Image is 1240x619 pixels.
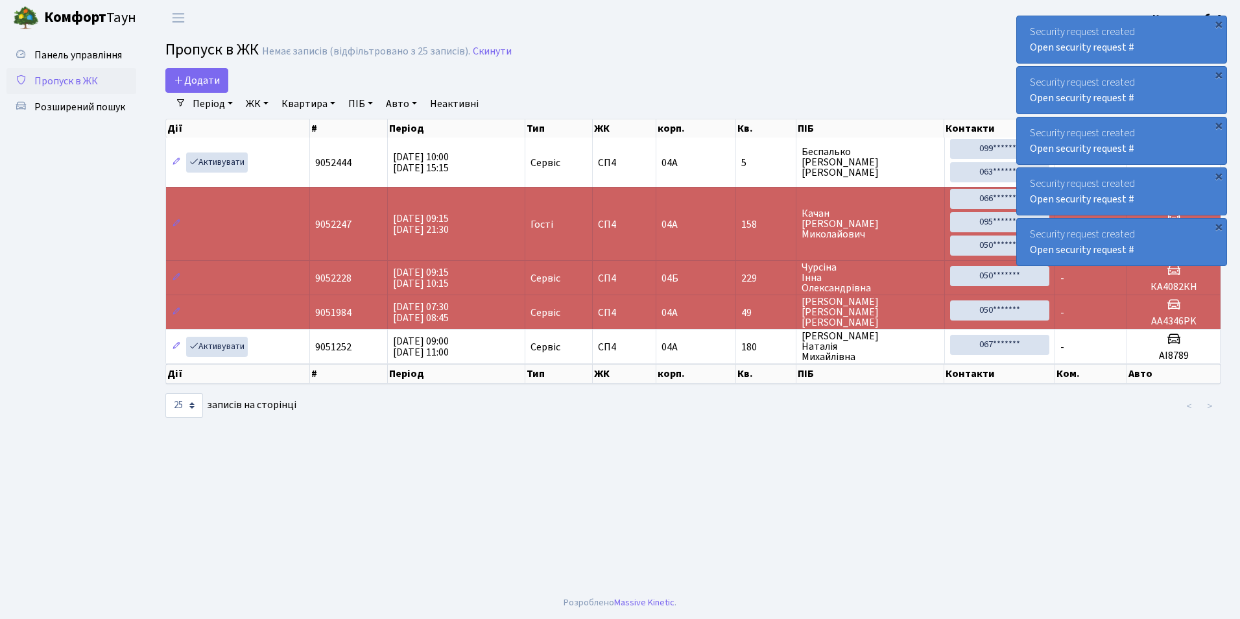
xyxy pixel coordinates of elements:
[473,45,512,58] a: Скинути
[186,337,248,357] a: Активувати
[310,119,388,138] th: #
[1060,340,1064,354] span: -
[531,342,560,352] span: Сервіс
[1017,117,1226,164] div: Security request created
[1212,169,1225,182] div: ×
[656,364,735,383] th: корп.
[736,119,796,138] th: Кв.
[944,119,1055,138] th: Контакти
[662,156,678,170] span: 04А
[1030,141,1134,156] a: Open security request #
[944,364,1055,383] th: Контакти
[593,364,657,383] th: ЖК
[44,7,136,29] span: Таун
[741,219,791,230] span: 158
[315,217,352,232] span: 9052247
[6,68,136,94] a: Пропуск в ЖК
[598,273,651,284] span: СП4
[598,308,651,318] span: СП4
[315,340,352,354] span: 9051252
[656,119,735,138] th: корп.
[1127,364,1221,383] th: Авто
[165,38,259,61] span: Пропуск в ЖК
[393,265,449,291] span: [DATE] 09:15 [DATE] 10:15
[741,308,791,318] span: 49
[598,219,651,230] span: СП4
[1017,168,1226,215] div: Security request created
[165,393,296,418] label: записів на сторінці
[165,393,203,418] select: записів на сторінці
[796,364,944,383] th: ПІБ
[34,48,122,62] span: Панель управління
[741,158,791,168] span: 5
[1017,67,1226,114] div: Security request created
[1017,16,1226,63] div: Security request created
[531,308,560,318] span: Сервіс
[425,93,484,115] a: Неактивні
[174,73,220,88] span: Додати
[741,273,791,284] span: 229
[315,156,352,170] span: 9052444
[662,306,678,320] span: 04А
[276,93,340,115] a: Квартира
[310,364,388,383] th: #
[564,596,676,610] div: Розроблено .
[1212,119,1225,132] div: ×
[531,158,560,168] span: Сервіс
[525,364,592,383] th: Тип
[662,340,678,354] span: 04А
[44,7,106,28] b: Комфорт
[315,271,352,285] span: 9052228
[165,68,228,93] a: Додати
[6,94,136,120] a: Розширений пошук
[166,119,310,138] th: Дії
[241,93,274,115] a: ЖК
[796,119,944,138] th: ПІБ
[802,297,938,328] span: [PERSON_NAME] [PERSON_NAME] [PERSON_NAME]
[1132,350,1215,362] h5: АІ8789
[1152,11,1224,25] b: Консьєрж б. 4.
[343,93,378,115] a: ПІБ
[802,147,938,178] span: Беспалько [PERSON_NAME] [PERSON_NAME]
[1060,306,1064,320] span: -
[186,152,248,173] a: Активувати
[598,342,651,352] span: СП4
[393,334,449,359] span: [DATE] 09:00 [DATE] 11:00
[381,93,422,115] a: Авто
[1212,18,1225,30] div: ×
[1017,219,1226,265] div: Security request created
[262,45,470,58] div: Немає записів (відфільтровано з 25 записів).
[802,331,938,362] span: [PERSON_NAME] Наталія Михайлівна
[531,219,553,230] span: Гості
[525,119,592,138] th: Тип
[662,271,678,285] span: 04Б
[34,100,125,114] span: Розширений пошук
[1132,315,1215,328] h5: AA4346PK
[1030,40,1134,55] a: Open security request #
[1132,281,1215,293] h5: КА4082КН
[393,300,449,325] span: [DATE] 07:30 [DATE] 08:45
[13,5,39,31] img: logo.png
[162,7,195,29] button: Переключити навігацію
[741,342,791,352] span: 180
[802,262,938,293] span: Чурсіна Інна Олександрівна
[736,364,796,383] th: Кв.
[1212,68,1225,81] div: ×
[1030,243,1134,257] a: Open security request #
[393,150,449,175] span: [DATE] 10:00 [DATE] 15:15
[1030,91,1134,105] a: Open security request #
[6,42,136,68] a: Панель управління
[315,306,352,320] span: 9051984
[393,212,449,237] span: [DATE] 09:15 [DATE] 21:30
[166,364,310,383] th: Дії
[593,119,657,138] th: ЖК
[1030,192,1134,206] a: Open security request #
[802,208,938,239] span: Качан [PERSON_NAME] Миколайович
[1055,364,1127,383] th: Ком.
[34,74,98,88] span: Пропуск в ЖК
[388,364,525,383] th: Період
[1152,10,1224,26] a: Консьєрж б. 4.
[531,273,560,284] span: Сервіс
[388,119,525,138] th: Період
[614,596,674,609] a: Massive Kinetic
